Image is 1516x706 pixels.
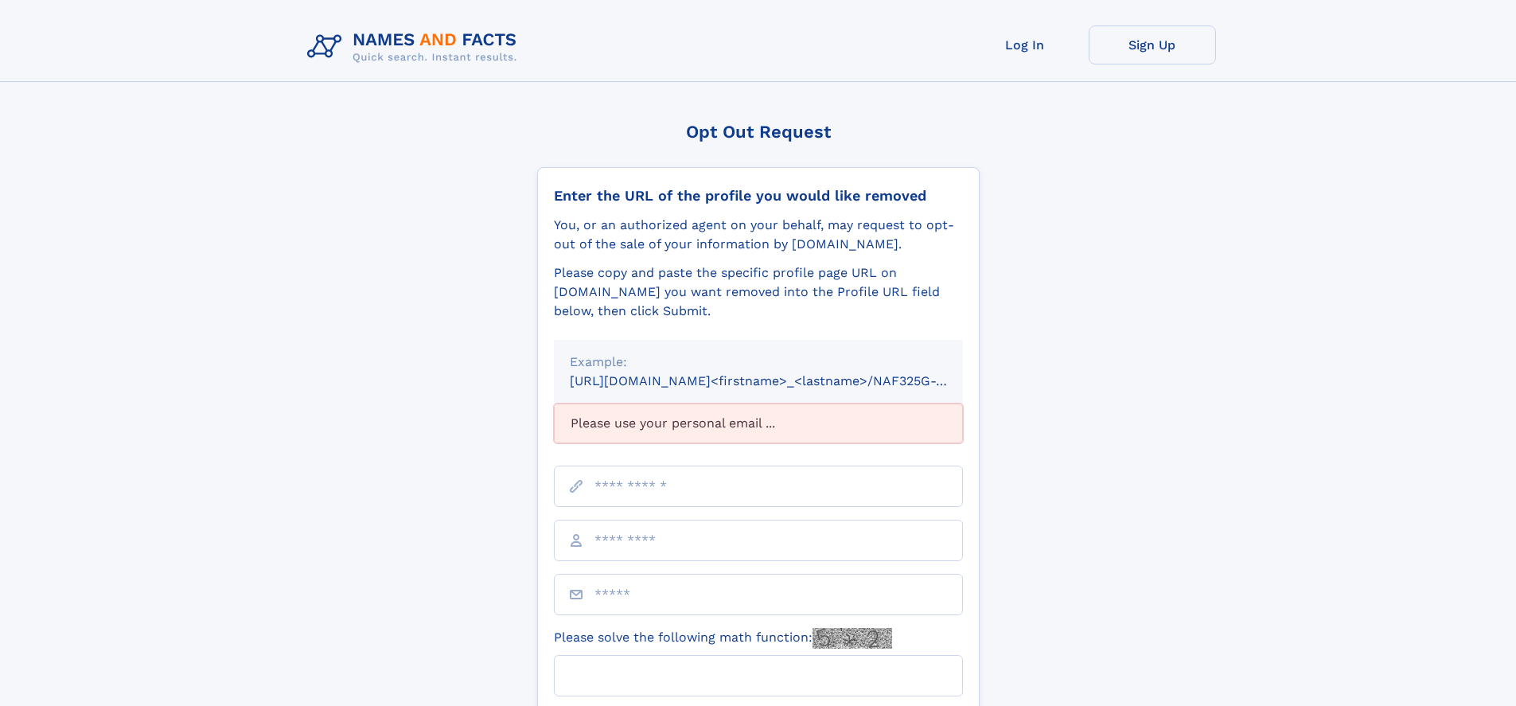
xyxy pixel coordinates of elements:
a: Sign Up [1089,25,1216,64]
div: Enter the URL of the profile you would like removed [554,187,963,205]
div: Opt Out Request [537,122,980,142]
small: [URL][DOMAIN_NAME]<firstname>_<lastname>/NAF325G-xxxxxxxx [570,373,993,388]
img: Logo Names and Facts [301,25,530,68]
a: Log In [961,25,1089,64]
div: You, or an authorized agent on your behalf, may request to opt-out of the sale of your informatio... [554,216,963,254]
div: Please copy and paste the specific profile page URL on [DOMAIN_NAME] you want removed into the Pr... [554,263,963,321]
label: Please solve the following math function: [554,628,892,649]
div: Example: [570,353,947,372]
div: Please use your personal email ... [554,404,963,443]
